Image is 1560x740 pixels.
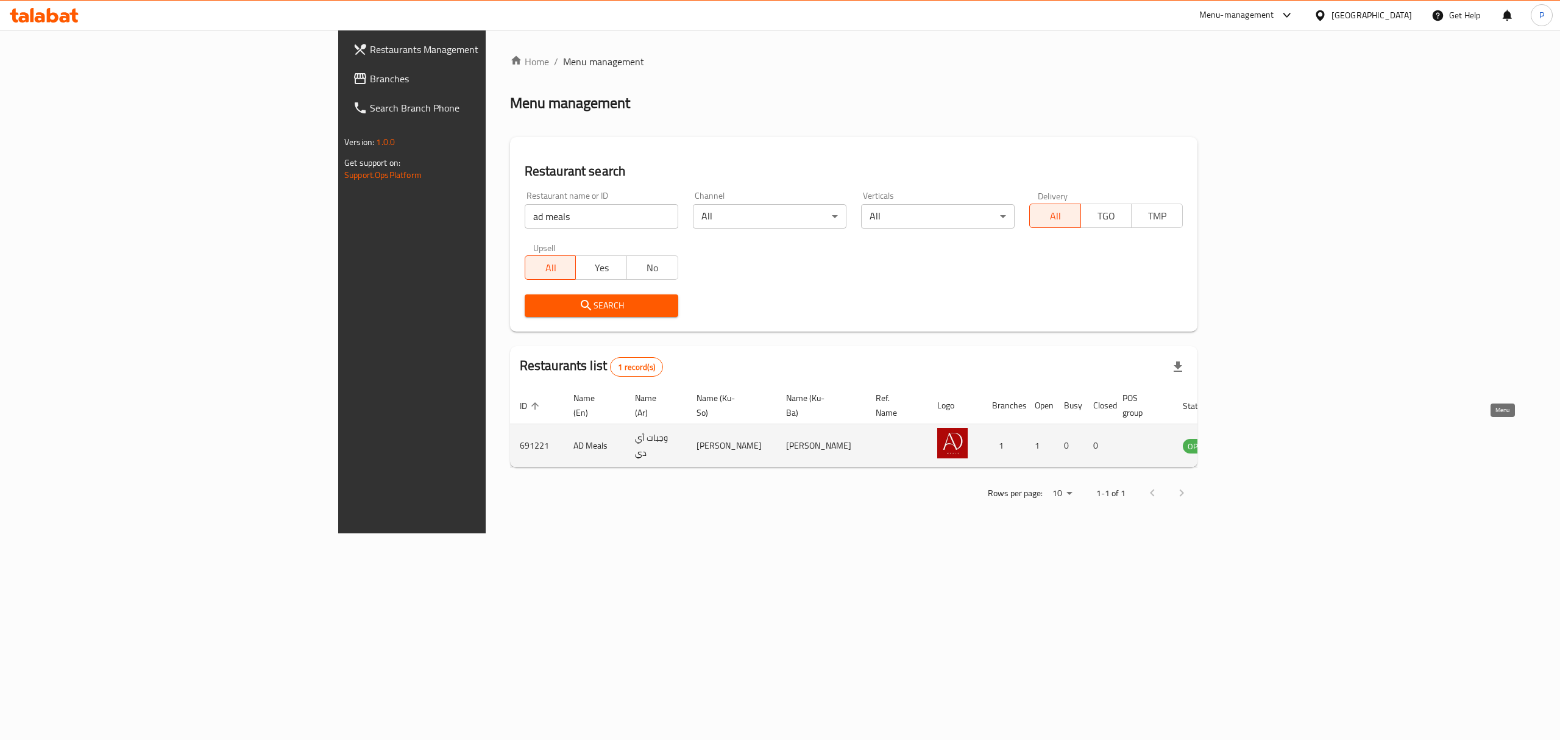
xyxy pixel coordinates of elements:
[876,391,913,420] span: Ref. Name
[1080,204,1132,228] button: TGO
[1096,486,1126,501] p: 1-1 of 1
[1029,204,1081,228] button: All
[1539,9,1544,22] span: P
[693,204,846,229] div: All
[635,391,672,420] span: Name (Ar)
[982,424,1025,468] td: 1
[525,255,576,280] button: All
[632,259,673,277] span: No
[626,255,678,280] button: No
[1163,352,1193,382] div: Export file
[370,42,589,57] span: Restaurants Management
[1035,207,1076,225] span: All
[1183,399,1222,413] span: Status
[1025,387,1054,424] th: Open
[575,255,627,280] button: Yes
[525,294,678,317] button: Search
[786,391,851,420] span: Name (Ku-Ba)
[520,357,663,377] h2: Restaurants list
[927,387,982,424] th: Logo
[573,391,611,420] span: Name (En)
[530,259,572,277] span: All
[376,134,395,150] span: 1.0.0
[370,101,589,115] span: Search Branch Phone
[510,54,1197,69] nav: breadcrumb
[1331,9,1412,22] div: [GEOGRAPHIC_DATA]
[343,93,599,123] a: Search Branch Phone
[534,298,668,313] span: Search
[581,259,622,277] span: Yes
[520,399,543,413] span: ID
[1199,8,1274,23] div: Menu-management
[697,391,762,420] span: Name (Ku-So)
[370,71,589,86] span: Branches
[1183,439,1213,454] span: OPEN
[525,162,1183,180] h2: Restaurant search
[343,35,599,64] a: Restaurants Management
[344,155,400,171] span: Get support on:
[1131,204,1183,228] button: TMP
[776,424,866,468] td: [PERSON_NAME]
[937,428,968,458] img: AD Meals
[1025,424,1054,468] td: 1
[610,357,663,377] div: Total records count
[982,387,1025,424] th: Branches
[525,204,678,229] input: Search for restaurant name or ID..
[861,204,1015,229] div: All
[1083,387,1113,424] th: Closed
[533,243,556,252] label: Upsell
[988,486,1043,501] p: Rows per page:
[1122,391,1158,420] span: POS group
[343,64,599,93] a: Branches
[1086,207,1127,225] span: TGO
[1038,191,1068,200] label: Delivery
[1048,485,1077,503] div: Rows per page:
[1136,207,1178,225] span: TMP
[625,424,687,468] td: وجبات أي دي
[1083,424,1113,468] td: 0
[563,54,644,69] span: Menu management
[1054,387,1083,424] th: Busy
[1054,424,1083,468] td: 0
[510,93,630,113] h2: Menu management
[510,387,1279,468] table: enhanced table
[687,424,776,468] td: [PERSON_NAME]
[344,134,374,150] span: Version:
[611,361,662,373] span: 1 record(s)
[344,167,422,183] a: Support.OpsPlatform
